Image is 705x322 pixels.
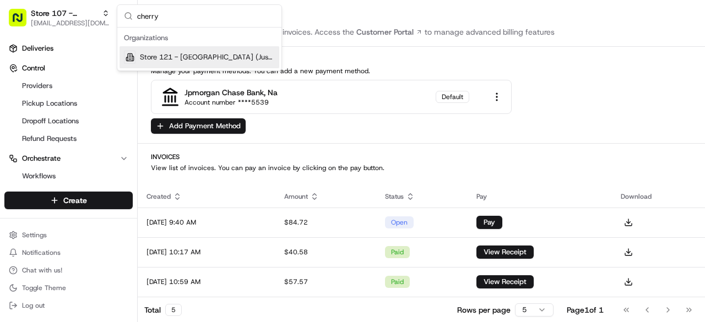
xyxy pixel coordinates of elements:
[284,277,367,286] div: $57.57
[284,192,367,201] div: Amount
[22,231,47,239] span: Settings
[11,43,200,61] p: Welcome 👋
[4,263,133,278] button: Chat with us!
[354,26,425,37] a: Customer Portal
[385,276,410,288] div: paid
[138,237,275,267] td: [DATE] 10:17 AM
[11,10,33,32] img: Nash
[140,52,275,62] span: Store 121 - [GEOGRAPHIC_DATA] (Just Salad)
[22,154,61,163] span: Orchestrate
[385,246,410,258] div: paid
[4,298,133,313] button: Log out
[4,4,114,31] button: Store 107 - Prentice Hospital (Just Salad)[EMAIL_ADDRESS][DOMAIN_NAME]
[476,216,502,229] button: Pay
[78,185,133,194] a: Powered byPylon
[185,98,269,107] div: Account number ****5539
[18,96,120,111] a: Pickup Locations
[4,245,133,260] button: Notifications
[151,9,692,26] h1: Manage Billing
[22,116,79,126] span: Dropoff Locations
[110,186,133,194] span: Pylon
[138,267,275,297] td: [DATE] 10:59 AM
[104,159,177,170] span: API Documentation
[11,105,31,124] img: 1736555255976-a54dd68f-1ca7-489b-9aae-adbdc363a1c4
[22,63,45,73] span: Control
[31,8,97,19] button: Store 107 - Prentice Hospital (Just Salad)
[151,26,692,37] p: Manage your payment methods and invoices. Access the to manage advanced billing features
[4,192,133,209] button: Create
[385,216,414,228] div: open
[476,275,534,288] button: View Receipt
[476,245,534,259] button: View Receipt
[4,227,133,243] button: Settings
[18,113,120,129] a: Dropoff Locations
[151,152,692,161] h2: Invoices
[22,248,61,257] span: Notifications
[18,78,120,94] a: Providers
[151,67,692,75] p: Manage your payment methods. You can add a new payment method.
[4,59,133,77] button: Control
[284,248,367,256] div: $40.58
[18,131,120,146] a: Refund Requests
[187,108,200,121] button: Start new chat
[22,171,56,181] span: Workflows
[436,91,469,103] div: Default
[4,280,133,296] button: Toggle Theme
[165,304,182,316] div: 5
[22,134,77,144] span: Refund Requests
[120,30,279,46] div: Organizations
[4,40,133,57] a: Deliveries
[22,283,66,292] span: Toggle Theme
[22,159,84,170] span: Knowledge Base
[31,19,110,28] button: [EMAIL_ADDRESS][DOMAIN_NAME]
[476,192,603,201] div: Pay
[151,163,692,172] p: View list of invoices. You can pay an invoice by clicking on the pay button.
[7,155,89,174] a: 📗Knowledge Base
[22,266,62,275] span: Chat with us!
[4,150,133,167] button: Orchestrate
[22,43,53,53] span: Deliveries
[22,301,45,310] span: Log out
[185,87,278,98] div: jpmorgan chase bank, na
[63,195,87,206] span: Create
[37,105,181,116] div: Start new chat
[22,81,52,91] span: Providers
[151,118,246,134] button: Add Payment Method
[621,192,696,201] div: Download
[29,70,198,82] input: Got a question? Start typing here...
[284,218,367,227] div: $84.72
[151,56,692,64] h2: Payment Methods
[89,155,181,174] a: 💻API Documentation
[567,304,604,315] div: Page 1 of 1
[457,304,511,315] p: Rows per page
[137,5,275,27] input: Search...
[385,192,459,201] div: Status
[22,99,77,108] span: Pickup Locations
[144,304,182,316] div: Total
[93,160,102,169] div: 💻
[138,208,275,237] td: [DATE] 9:40 AM
[11,160,20,169] div: 📗
[37,116,139,124] div: We're available if you need us!
[117,28,281,70] div: Suggestions
[147,192,267,201] div: Created
[18,168,120,184] a: Workflows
